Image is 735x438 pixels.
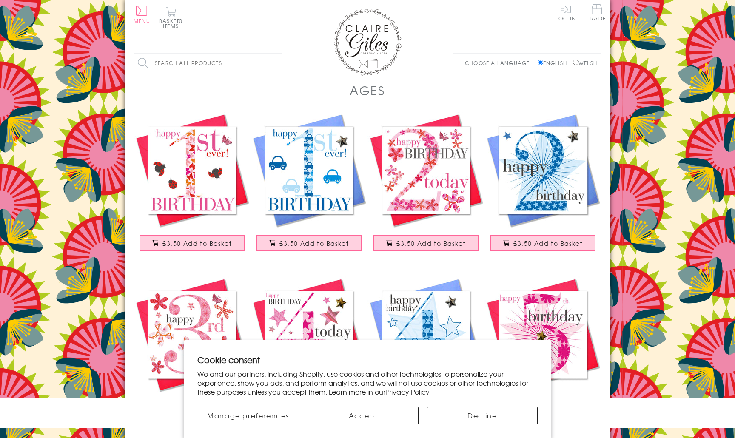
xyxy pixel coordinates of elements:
[207,410,289,421] span: Manage preferences
[367,276,484,393] img: Birthday Card, Age 4 Boy Blue, Embellished with a padded star
[538,59,571,67] label: English
[588,4,606,23] a: Trade
[308,407,418,424] button: Accept
[556,4,576,21] a: Log In
[197,370,538,396] p: We and our partners, including Shopify, use cookies and other technologies to personalize your ex...
[385,387,430,397] a: Privacy Policy
[140,235,245,251] button: £3.50 Add to Basket
[134,112,251,229] img: Birthday Card, Age 1 Girl Pink 1st Birthday, Embellished with a fabric butterfly
[484,112,601,259] a: Birthday Card, Boy Blue, Happy 2nd Birthday, Embellished with a padded star £3.50 Add to Basket
[573,59,597,67] label: Welsh
[333,9,402,76] img: Claire Giles Greetings Cards
[484,276,601,424] a: Birthday Card, Age 5 Girl, Happy 5th Birthday, Embellished with a padded star £3.50 Add to Basket
[490,235,596,251] button: £3.50 Add to Basket
[367,276,484,424] a: Birthday Card, Age 4 Boy Blue, Embellished with a padded star £3.50 Add to Basket
[573,60,578,65] input: Welsh
[134,17,150,25] span: Menu
[367,112,484,229] img: Birthday Card, Age 2 Girl Pink 2nd Birthday, Embellished with a fabric butterfly
[396,239,466,247] span: £3.50 Add to Basket
[427,407,538,424] button: Decline
[484,112,601,229] img: Birthday Card, Boy Blue, Happy 2nd Birthday, Embellished with a padded star
[163,17,182,30] span: 0 items
[159,7,182,28] button: Basket0 items
[538,60,543,65] input: English
[256,235,362,251] button: £3.50 Add to Basket
[134,6,150,23] button: Menu
[279,239,349,247] span: £3.50 Add to Basket
[251,276,367,424] a: Birthday Card, Age 4 Girl, Pink, Embellished with a padded star £3.50 Add to Basket
[373,235,479,251] button: £3.50 Add to Basket
[367,112,484,259] a: Birthday Card, Age 2 Girl Pink 2nd Birthday, Embellished with a fabric butterfly £3.50 Add to Basket
[162,239,232,247] span: £3.50 Add to Basket
[274,54,282,73] input: Search
[134,54,282,73] input: Search all products
[465,59,536,67] p: Choose a language:
[251,112,367,259] a: Birthday Card, Age 1 Blue Boy, 1st Birthday, Embellished with a padded star £3.50 Add to Basket
[350,82,385,99] h1: AGES
[513,239,583,247] span: £3.50 Add to Basket
[134,276,251,424] a: Birthday Card, Age 3 Girl Pink, Embellished with a fabric butterfly £3.50 Add to Basket
[197,354,538,366] h2: Cookie consent
[251,112,367,229] img: Birthday Card, Age 1 Blue Boy, 1st Birthday, Embellished with a padded star
[134,112,251,259] a: Birthday Card, Age 1 Girl Pink 1st Birthday, Embellished with a fabric butterfly £3.50 Add to Basket
[484,276,601,393] img: Birthday Card, Age 5 Girl, Happy 5th Birthday, Embellished with a padded star
[134,276,251,393] img: Birthday Card, Age 3 Girl Pink, Embellished with a fabric butterfly
[251,276,367,393] img: Birthday Card, Age 4 Girl, Pink, Embellished with a padded star
[197,407,299,424] button: Manage preferences
[588,4,606,21] span: Trade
